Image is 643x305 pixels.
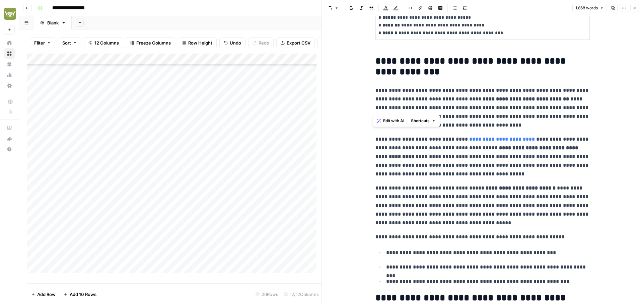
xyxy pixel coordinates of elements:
[70,291,96,298] span: Add 10 Rows
[4,133,15,144] button: What's new?
[411,118,430,124] span: Shortcuts
[4,123,15,133] a: AirOps Academy
[4,70,15,80] a: Usage
[126,37,175,48] button: Freeze Columns
[34,16,72,29] a: Blank
[219,37,245,48] button: Undo
[4,5,15,22] button: Workspace: Evergreen Media
[58,37,81,48] button: Sort
[575,5,598,11] span: 1.868 words
[30,37,55,48] button: Filter
[230,40,241,46] span: Undo
[4,134,14,144] div: What's new?
[259,40,269,46] span: Redo
[4,48,15,59] a: Browse
[4,37,15,48] a: Home
[4,144,15,155] button: Help + Support
[178,37,217,48] button: Row Height
[4,80,15,91] a: Settings
[276,37,315,48] button: Export CSV
[248,37,274,48] button: Redo
[253,289,281,300] div: 26 Rows
[408,117,438,125] button: Shortcuts
[188,40,212,46] span: Row Height
[281,289,321,300] div: 12/12 Columns
[4,59,15,70] a: Your Data
[47,19,59,26] div: Blank
[62,40,71,46] span: Sort
[60,289,100,300] button: Add 10 Rows
[374,117,407,125] button: Edit with AI
[572,4,607,12] button: 1.868 words
[34,40,45,46] span: Filter
[37,291,56,298] span: Add Row
[383,118,404,124] span: Edit with AI
[4,8,16,20] img: Evergreen Media Logo
[287,40,310,46] span: Export CSV
[27,289,60,300] button: Add Row
[84,37,123,48] button: 12 Columns
[136,40,171,46] span: Freeze Columns
[94,40,119,46] span: 12 Columns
